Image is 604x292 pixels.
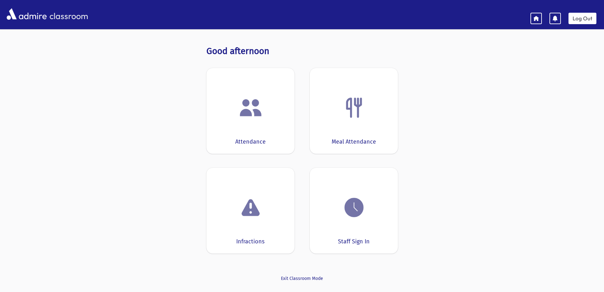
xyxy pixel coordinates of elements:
[338,237,370,246] div: Staff Sign In
[342,195,366,220] img: clock.png
[5,7,48,21] img: AdmirePro
[235,138,266,146] div: Attendance
[48,6,88,23] span: classroom
[236,237,264,246] div: Infractions
[239,197,263,221] img: exclamation.png
[332,138,376,146] div: Meal Attendance
[239,96,263,120] img: users.png
[342,96,366,120] img: Fork.png
[206,275,398,282] a: Exit Classroom Mode
[568,13,596,24] a: Log Out
[206,46,398,57] h3: Good afternoon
